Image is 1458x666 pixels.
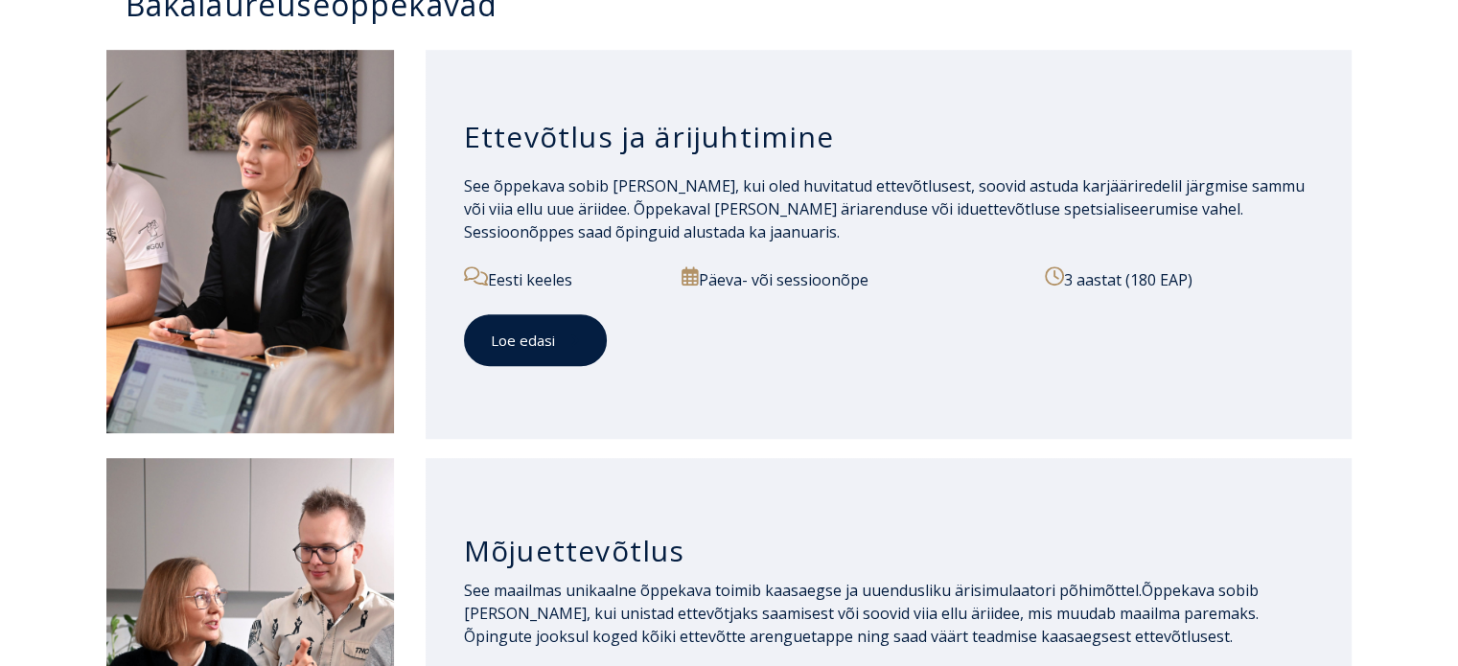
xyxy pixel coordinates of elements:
h3: Ettevõtlus ja ärijuhtimine [464,119,1314,155]
a: Loe edasi [464,314,607,367]
p: 3 aastat (180 EAP) [1045,266,1313,291]
span: Õppekava sobib [PERSON_NAME], kui unistad ettevõtjaks saamisest või soovid viia ellu äriidee, mis... [464,580,1259,647]
span: See maailmas unikaalne õppekava toimib kaasaegse ja uuendusliku ärisimulaatori põhimõttel. [464,580,1142,601]
p: Eesti keeles [464,266,660,291]
span: See õppekava sobib [PERSON_NAME], kui oled huvitatud ettevõtlusest, soovid astuda karjääriredelil... [464,175,1305,242]
p: Päeva- või sessioonõpe [682,266,1023,291]
h3: Mõjuettevõtlus [464,533,1314,569]
img: Ettevõtlus ja ärijuhtimine [106,50,394,433]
